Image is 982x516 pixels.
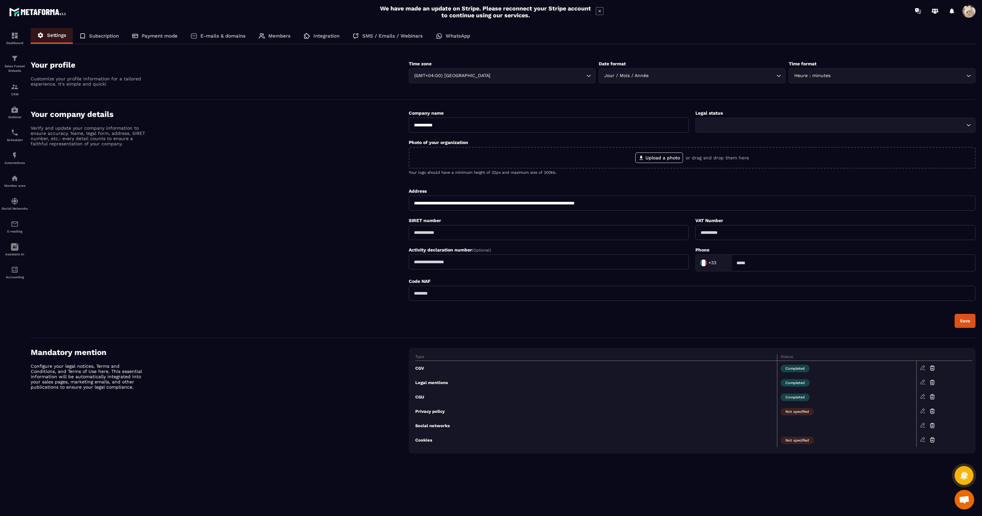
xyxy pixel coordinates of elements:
[409,170,975,175] p: Your logo should have a minimum height of 32px and maximum size of 300kb.
[2,207,28,210] p: Social Networks
[2,27,28,50] a: formationformationDashboard
[2,252,28,256] p: Assistant AI
[415,404,777,418] td: Privacy policy
[789,61,816,66] label: Time format
[409,140,468,145] label: Photo of your organization
[11,197,19,205] img: social-network
[313,33,340,39] p: Integration
[2,184,28,187] p: Member area
[11,152,19,159] img: automations
[708,260,716,266] span: +33
[695,218,723,223] label: VAT Number
[11,266,19,274] img: accountant
[781,437,814,444] span: Not specified
[781,394,810,401] span: Completed
[781,408,814,415] span: Not specified
[409,68,595,83] div: Search for option
[409,110,444,116] label: Company name
[409,247,491,252] label: Activity declaration number
[415,354,777,361] th: Type
[2,147,28,169] a: automationsautomationsAutomations
[2,238,28,261] a: Assistant AI
[142,33,178,39] p: Payment mode
[409,218,441,223] label: SIRET number
[2,169,28,192] a: automationsautomationsMember area
[378,5,593,19] h2: We have made an update on Stripe. Please reconnect your Stripe account to continue using our serv...
[89,33,119,39] p: Subscription
[781,379,810,387] span: Completed
[362,33,423,39] p: SMS / Emails / Webinars
[268,33,291,39] p: Members
[955,490,974,509] div: Open chat
[2,192,28,215] a: social-networksocial-networkSocial Networks
[2,101,28,124] a: automationsautomationsWebinar
[446,33,470,39] p: WhatsApp
[2,161,28,165] p: Automations
[415,418,777,433] td: Social networks
[2,124,28,147] a: schedulerschedulerScheduler
[700,121,965,129] input: Search for option
[2,230,28,233] p: E-mailing
[409,188,427,194] label: Address
[789,68,975,83] div: Search for option
[955,314,975,328] button: Save
[686,155,749,160] p: or drag and drop them here
[47,32,66,38] p: Settings
[2,275,28,279] p: Accounting
[718,258,724,268] input: Search for option
[492,72,585,79] input: Search for option
[2,138,28,142] p: Scheduler
[415,375,777,390] td: Legal mentions
[777,354,917,361] th: Status
[2,115,28,119] p: Webinar
[413,72,492,79] span: (GMT+04:00) [GEOGRAPHIC_DATA]
[695,110,723,116] label: Legal status
[2,261,28,284] a: accountantaccountantAccounting
[31,60,409,70] h4: Your profile
[31,348,409,357] h4: Mandatory mention
[697,256,710,269] img: Country Flag
[31,125,145,146] p: Verify and update your company information to ensure accuracy. Name, legal form, address, SIRET n...
[200,33,246,39] p: E-mails & domains
[695,118,975,133] div: Search for option
[11,106,19,114] img: automations
[31,76,145,87] p: Customize your profile information for a tailored experience. It's simple and quick!
[11,83,19,91] img: formation
[2,50,28,78] a: formationformationSales Funnel Website
[11,220,19,228] img: email
[793,72,832,79] span: Heure : minutes
[415,433,777,447] td: Cookies
[650,72,775,79] input: Search for option
[409,61,432,66] label: Time zone
[2,215,28,238] a: emailemailE-mailing
[599,68,785,83] div: Search for option
[635,153,683,163] label: Upload a photo
[31,22,975,463] div: >
[31,363,145,390] p: Configure your legal notices, Terms and Conditions, and Terms of Use here. This essential informa...
[832,72,965,79] input: Search for option
[599,61,626,66] label: Date format
[2,78,28,101] a: formationformationCRM
[472,248,491,252] span: (Optional)
[11,129,19,137] img: scheduler
[695,247,709,252] label: Phone
[2,92,28,96] p: CRM
[409,279,431,284] label: Code NAF
[2,41,28,45] p: Dashboard
[31,110,409,119] h4: Your company details
[415,361,777,376] td: CGV
[960,318,970,323] div: Save
[11,32,19,40] img: formation
[781,365,810,372] span: Completed
[11,55,19,62] img: formation
[2,64,28,73] p: Sales Funnel Website
[695,254,731,271] div: Search for option
[603,72,650,79] span: Jour / Mois / Année
[9,6,68,18] img: logo
[415,390,777,404] td: CGU
[11,174,19,182] img: automations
